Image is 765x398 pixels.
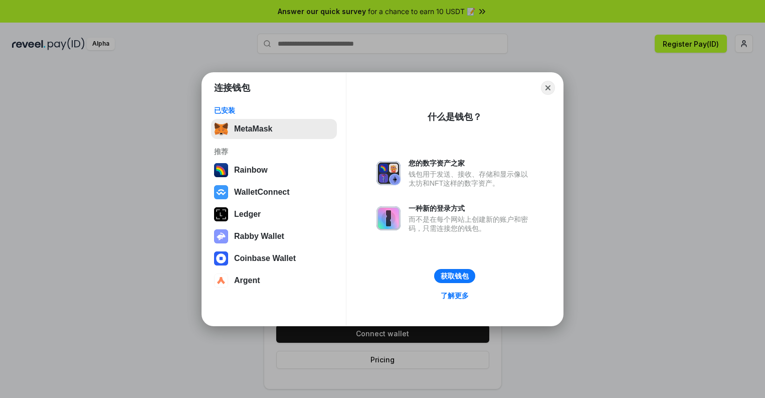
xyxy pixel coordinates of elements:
button: Close [541,81,555,95]
div: 什么是钱包？ [428,111,482,123]
div: 您的数字资产之家 [409,159,533,168]
button: MetaMask [211,119,337,139]
h1: 连接钱包 [214,82,250,94]
div: 了解更多 [441,291,469,300]
button: 获取钱包 [434,269,475,283]
img: svg+xml,%3Csvg%20xmlns%3D%22http%3A%2F%2Fwww.w3.org%2F2000%2Fsvg%22%20width%3D%2228%22%20height%3... [214,207,228,221]
div: Coinbase Wallet [234,254,296,263]
div: Rainbow [234,166,268,175]
div: 钱包用于发送、接收、存储和显示像以太坊和NFT这样的数字资产。 [409,170,533,188]
button: Argent [211,271,337,291]
div: 推荐 [214,147,334,156]
img: svg+xml,%3Csvg%20fill%3D%22none%22%20height%3D%2233%22%20viewBox%3D%220%200%2035%2033%22%20width%... [214,122,228,136]
img: svg+xml,%3Csvg%20width%3D%2228%22%20height%3D%2228%22%20viewBox%3D%220%200%2028%2028%22%20fill%3D... [214,251,228,266]
img: svg+xml,%3Csvg%20width%3D%2228%22%20height%3D%2228%22%20viewBox%3D%220%200%2028%2028%22%20fill%3D... [214,274,228,288]
div: 已安装 [214,106,334,115]
div: MetaMask [234,124,272,134]
button: Rainbow [211,160,337,180]
div: Argent [234,276,260,285]
button: WalletConnect [211,182,337,202]
a: 了解更多 [435,289,475,302]
div: 获取钱包 [441,272,469,281]
img: svg+xml,%3Csvg%20width%3D%2228%22%20height%3D%2228%22%20viewBox%3D%220%200%2028%2028%22%20fill%3D... [214,185,228,199]
button: Coinbase Wallet [211,248,337,269]
div: 而不是在每个网站上创建新的账户和密码，只需连接您的钱包。 [409,215,533,233]
div: Rabby Wallet [234,232,284,241]
img: svg+xml,%3Csvg%20xmlns%3D%22http%3A%2F%2Fwww.w3.org%2F2000%2Fsvg%22%20fill%3D%22none%22%20viewBox... [214,229,228,243]
img: svg+xml,%3Csvg%20xmlns%3D%22http%3A%2F%2Fwww.w3.org%2F2000%2Fsvg%22%20fill%3D%22none%22%20viewBox... [376,206,401,230]
div: Ledger [234,210,261,219]
button: Ledger [211,204,337,224]
div: WalletConnect [234,188,290,197]
div: 一种新的登录方式 [409,204,533,213]
img: svg+xml,%3Csvg%20width%3D%22120%22%20height%3D%22120%22%20viewBox%3D%220%200%20120%20120%22%20fil... [214,163,228,177]
img: svg+xml,%3Csvg%20xmlns%3D%22http%3A%2F%2Fwww.w3.org%2F2000%2Fsvg%22%20fill%3D%22none%22%20viewBox... [376,161,401,185]
button: Rabby Wallet [211,226,337,246]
